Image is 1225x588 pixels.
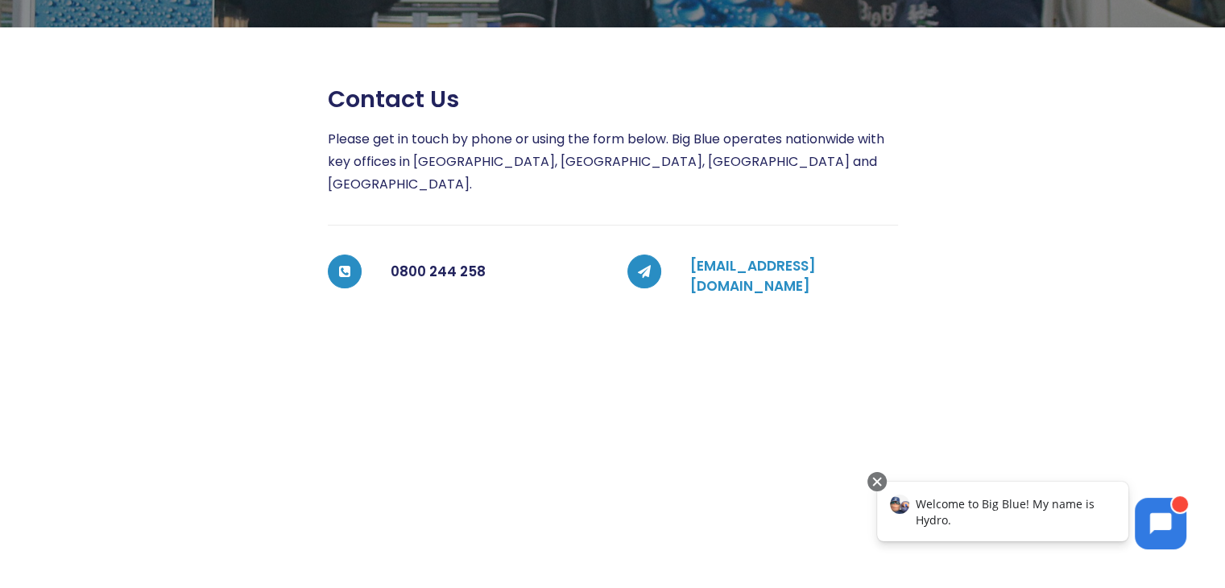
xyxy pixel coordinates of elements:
[328,128,898,196] p: Please get in touch by phone or using the form below. Big Blue operates nationwide with key offic...
[391,256,598,288] h5: 0800 244 258
[690,256,816,296] a: [EMAIL_ADDRESS][DOMAIN_NAME]
[860,469,1202,565] iframe: Chatbot
[328,85,459,114] span: Contact us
